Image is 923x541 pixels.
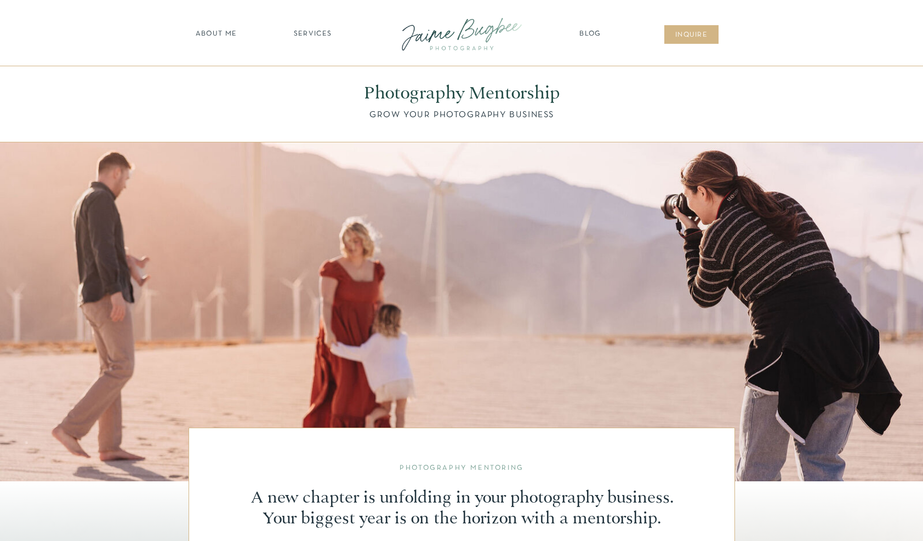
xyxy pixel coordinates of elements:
h1: Photography Mentorship [329,83,595,103]
h2: Photography Mentoring [250,464,674,473]
a: about ME [192,29,240,40]
p: A new chapter is unfolding in your photography business. Your biggest year is on the horizon with... [247,488,677,534]
a: SERVICES [282,29,344,40]
p: GROW YOUR PHOTOGRAPHY BUSINESS [329,111,594,123]
a: Blog [577,29,604,40]
a: inqUIre [669,30,714,41]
